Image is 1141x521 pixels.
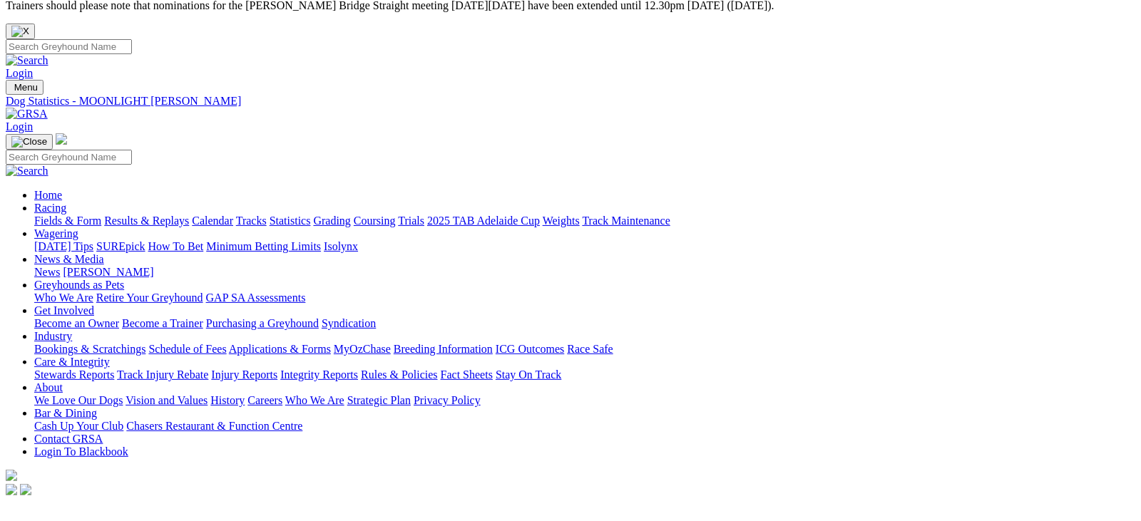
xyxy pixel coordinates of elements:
a: Track Maintenance [583,215,670,227]
a: Breeding Information [394,343,493,355]
a: News [34,266,60,278]
a: Purchasing a Greyhound [206,317,319,329]
div: Wagering [34,240,1135,253]
a: 2025 TAB Adelaide Cup [427,215,540,227]
a: Chasers Restaurant & Function Centre [126,420,302,432]
a: Applications & Forms [229,343,331,355]
img: Search [6,54,48,67]
a: Login [6,120,33,133]
a: About [34,381,63,393]
a: ICG Outcomes [496,343,564,355]
a: Integrity Reports [280,368,358,381]
a: Trials [398,215,424,227]
a: Schedule of Fees [148,343,226,355]
div: Get Involved [34,317,1135,330]
div: About [34,394,1135,407]
img: Close [11,136,47,148]
a: Vision and Values [126,394,208,406]
a: Careers [247,394,282,406]
a: Bookings & Scratchings [34,343,145,355]
a: Login To Blackbook [34,445,128,458]
a: Greyhounds as Pets [34,279,124,291]
a: [DATE] Tips [34,240,93,252]
a: SUREpick [96,240,145,252]
div: Bar & Dining [34,420,1135,433]
a: Stewards Reports [34,368,114,381]
div: Care & Integrity [34,368,1135,381]
img: Search [6,165,48,177]
a: Who We Are [34,292,93,304]
a: Track Injury Rebate [117,368,208,381]
a: Coursing [354,215,396,227]
a: Strategic Plan [347,394,411,406]
a: Become a Trainer [122,317,203,329]
a: Isolynx [324,240,358,252]
div: Greyhounds as Pets [34,292,1135,304]
img: facebook.svg [6,484,17,495]
input: Search [6,39,132,54]
a: MyOzChase [334,343,391,355]
a: Rules & Policies [361,368,438,381]
a: How To Bet [148,240,204,252]
div: News & Media [34,266,1135,279]
button: Toggle navigation [6,80,44,95]
a: Statistics [270,215,311,227]
a: Injury Reports [211,368,277,381]
a: Calendar [192,215,233,227]
a: Who We Are [285,394,344,406]
a: Care & Integrity [34,356,110,368]
a: Privacy Policy [414,394,481,406]
a: Login [6,67,33,79]
a: [PERSON_NAME] [63,266,153,278]
img: logo-grsa-white.png [6,470,17,481]
a: We Love Our Dogs [34,394,123,406]
a: Racing [34,202,66,214]
a: Industry [34,330,72,342]
a: Contact GRSA [34,433,103,445]
a: Retire Your Greyhound [96,292,203,304]
a: Cash Up Your Club [34,420,123,432]
a: GAP SA Assessments [206,292,306,304]
a: Become an Owner [34,317,119,329]
img: logo-grsa-white.png [56,133,67,145]
a: Syndication [322,317,376,329]
a: Wagering [34,227,78,239]
button: Close [6,24,35,39]
img: twitter.svg [20,484,31,495]
span: Menu [14,82,38,93]
a: Results & Replays [104,215,189,227]
a: News & Media [34,253,104,265]
a: Get Involved [34,304,94,316]
a: Weights [543,215,580,227]
a: Fields & Form [34,215,101,227]
a: Minimum Betting Limits [206,240,321,252]
input: Search [6,150,132,165]
img: X [11,26,29,37]
a: Fact Sheets [441,368,493,381]
div: Industry [34,343,1135,356]
img: GRSA [6,108,48,120]
div: Racing [34,215,1135,227]
a: Home [34,189,62,201]
a: Dog Statistics - MOONLIGHT [PERSON_NAME] [6,95,1135,108]
a: Race Safe [567,343,613,355]
a: History [210,394,245,406]
a: Tracks [236,215,267,227]
button: Toggle navigation [6,134,53,150]
a: Grading [314,215,351,227]
a: Bar & Dining [34,407,97,419]
a: Stay On Track [496,368,561,381]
